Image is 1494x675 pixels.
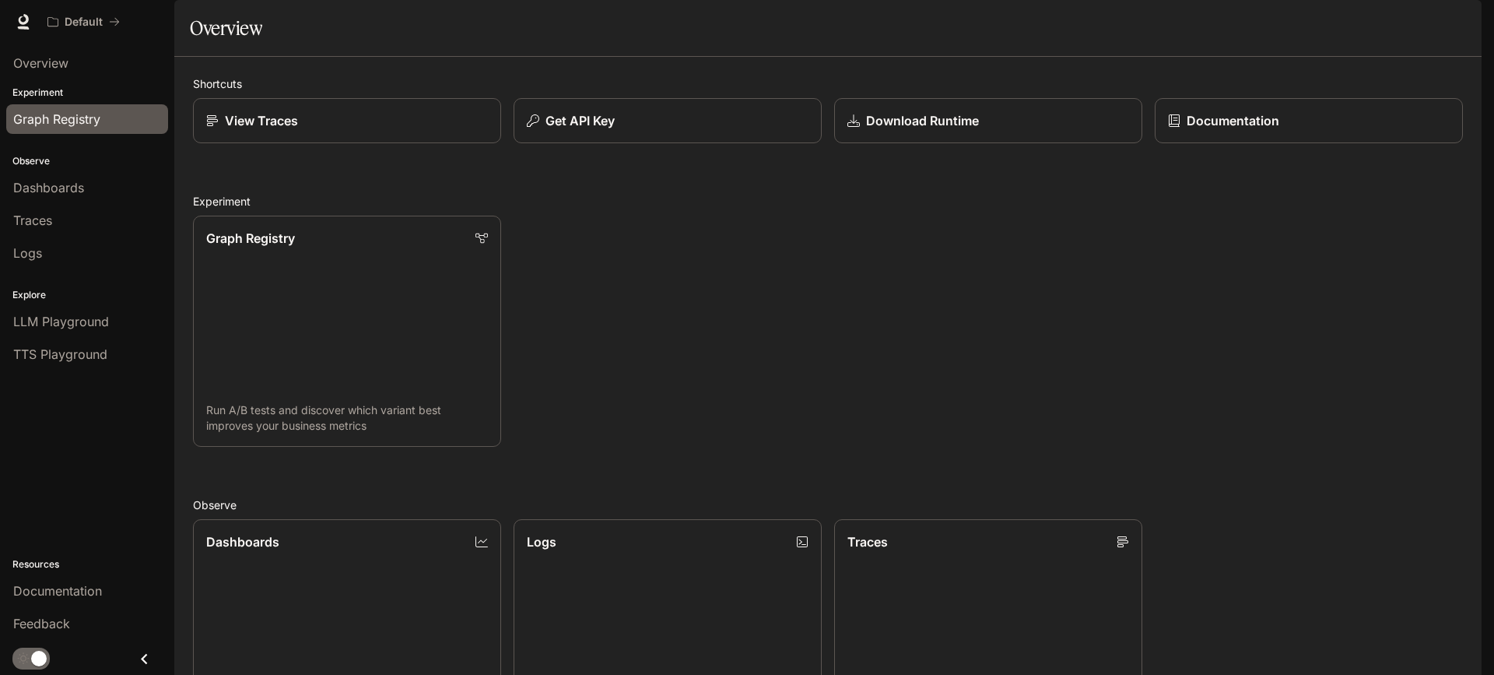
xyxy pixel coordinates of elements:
button: All workspaces [40,6,127,37]
p: Documentation [1187,111,1279,130]
h2: Shortcuts [193,76,1463,92]
p: Download Runtime [866,111,979,130]
h2: Observe [193,497,1463,513]
p: Logs [527,533,556,551]
p: Graph Registry [206,229,295,248]
p: Dashboards [206,533,279,551]
a: Graph RegistryRun A/B tests and discover which variant best improves your business metrics [193,216,501,447]
p: Run A/B tests and discover which variant best improves your business metrics [206,403,488,434]
h2: Experiment [193,193,1463,209]
h1: Overview [190,12,262,44]
a: Download Runtime [834,98,1142,143]
button: Get API Key [514,98,822,143]
a: View Traces [193,98,501,143]
p: Traces [847,533,888,551]
p: View Traces [225,111,298,130]
a: Documentation [1155,98,1463,143]
p: Get API Key [545,111,615,130]
p: Default [65,16,103,29]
